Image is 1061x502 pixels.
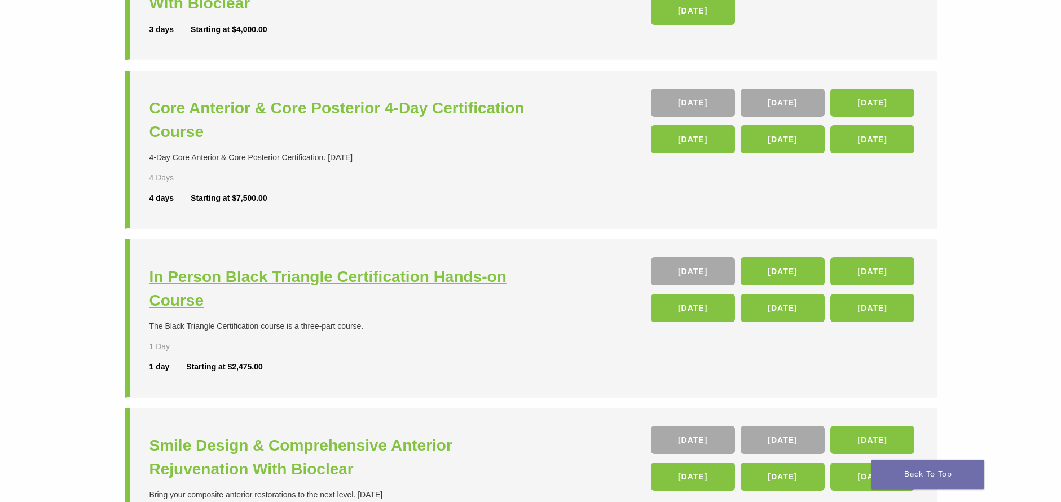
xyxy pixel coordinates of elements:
[149,320,534,332] div: The Black Triangle Certification course is a three-part course.
[651,463,735,491] a: [DATE]
[651,257,735,285] a: [DATE]
[830,463,914,491] a: [DATE]
[830,294,914,322] a: [DATE]
[149,265,534,312] a: In Person Black Triangle Certification Hands-on Course
[186,361,262,373] div: Starting at $2,475.00
[741,257,825,285] a: [DATE]
[830,125,914,153] a: [DATE]
[149,24,191,36] div: 3 days
[149,96,534,144] a: Core Anterior & Core Posterior 4-Day Certification Course
[651,257,918,328] div: , , , , ,
[741,463,825,491] a: [DATE]
[149,152,534,164] div: 4-Day Core Anterior & Core Posterior Certification. [DATE]
[149,341,207,353] div: 1 Day
[149,489,534,501] div: Bring your composite anterior restorations to the next level. [DATE]
[651,294,735,322] a: [DATE]
[651,89,735,117] a: [DATE]
[191,192,267,204] div: Starting at $7,500.00
[871,460,984,489] a: Back To Top
[830,89,914,117] a: [DATE]
[149,361,187,373] div: 1 day
[651,89,918,159] div: , , , , ,
[651,125,735,153] a: [DATE]
[651,426,918,496] div: , , , , ,
[149,434,534,481] a: Smile Design & Comprehensive Anterior Rejuvenation With Bioclear
[830,426,914,454] a: [DATE]
[741,426,825,454] a: [DATE]
[741,89,825,117] a: [DATE]
[741,294,825,322] a: [DATE]
[830,257,914,285] a: [DATE]
[149,172,207,184] div: 4 Days
[741,125,825,153] a: [DATE]
[651,426,735,454] a: [DATE]
[149,192,191,204] div: 4 days
[191,24,267,36] div: Starting at $4,000.00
